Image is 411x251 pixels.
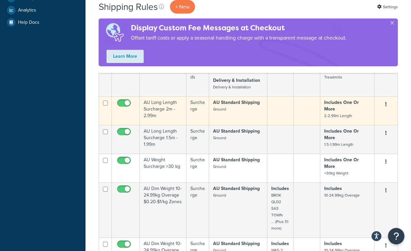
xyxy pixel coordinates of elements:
td: AU Long Length Surcharge 2m - 2.99m [140,96,186,125]
small: Ground [213,135,226,141]
a: Settings [377,2,398,12]
button: Open Resource Center [388,228,404,244]
td: Hide Methods [186,58,209,96]
span: Analytics [18,8,36,13]
td: Hide Treadmills for Local Delivery [140,58,186,96]
small: BROK QLD2 SA3 TOWN ... (Plus 51 more) [271,192,288,231]
td: AU Long Length Surcharge 1.5m - 1.99m [140,125,186,154]
strong: Includes One Or More [324,99,359,112]
small: Treadmills [324,74,342,80]
td: Surcharge [186,154,209,182]
td: Surcharge [186,125,209,154]
strong: Includes One Or More [324,156,359,170]
small: >30kg Weight [324,170,348,176]
td: Surcharge [186,182,209,237]
strong: AU Standard Shipping [213,99,260,106]
a: Help Docs [5,16,81,28]
span: Help Docs [18,20,39,25]
small: 1.5-1.99m Length [324,141,353,147]
img: duties-banner-06bc72dcb5fe05cb3f9472aba00be2ae8eb53ab6f0d8bb03d382ba314ac3c341.png [99,18,131,47]
small: 2-2.99m Length [324,113,352,119]
strong: AU Standard Shipping [213,128,260,135]
td: AU Dim Weight 10-24.99kg Overage $0.20-$1/kg Zones [140,182,186,237]
small: Ground [213,106,226,112]
strong: Delivery & Installation [213,77,260,84]
strong: AU Standard Shipping [213,156,260,163]
p: Offset tariff costs or apply a seasonal handling charge with a transparent message at checkout. [131,33,347,43]
strong: Includes [324,240,342,247]
small: Ground [213,192,226,198]
strong: Includes [271,185,289,192]
h4: Display Custom Fee Messages at Checkout [131,22,347,33]
strong: Includes [324,185,342,192]
h1: Shipping Rules [99,0,158,13]
a: Learn More [107,50,144,63]
strong: AU Standard Shipping [213,185,260,192]
strong: Includes One Or More [324,128,359,141]
a: Analytics [5,4,81,16]
small: Ground [213,164,226,170]
small: 10-24.99kg Overage [324,192,360,198]
strong: Includes [271,240,289,247]
td: AU Weight Surcharge >30 kg [140,154,186,182]
strong: AU Standard Shipping [213,240,260,247]
small: Delivery & Installation [213,84,251,90]
td: Surcharge [186,96,209,125]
